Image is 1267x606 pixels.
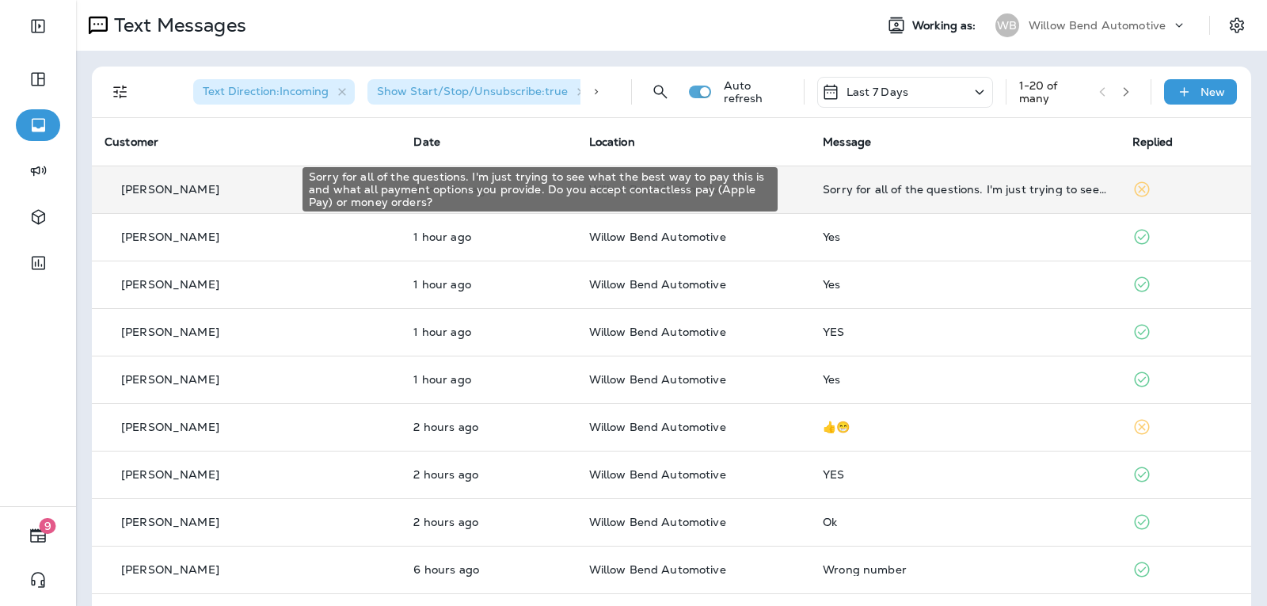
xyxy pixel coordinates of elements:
p: [PERSON_NAME] [121,421,219,433]
span: Willow Bend Automotive [589,562,726,577]
p: Aug 14, 2025 12:01 PM [413,373,563,386]
p: Aug 14, 2025 07:51 AM [413,563,563,576]
span: Willow Bend Automotive [589,515,726,529]
div: 1 - 20 of many [1019,79,1086,105]
div: Show Start/Stop/Unsubscribe:true [367,79,594,105]
p: Aug 14, 2025 11:35 AM [413,468,563,481]
p: Aug 14, 2025 12:06 PM [413,326,563,338]
span: 9 [40,518,56,534]
p: New [1200,86,1225,98]
span: Replied [1132,135,1174,149]
div: WB [995,13,1019,37]
p: Text Messages [108,13,246,37]
button: Settings [1223,11,1251,40]
p: Aug 14, 2025 12:16 PM [413,278,563,291]
button: 9 [16,520,60,551]
button: Expand Sidebar [16,10,60,42]
div: Wrong number [823,563,1106,576]
span: Message [823,135,871,149]
div: Ok [823,516,1106,528]
p: Aug 14, 2025 12:26 PM [413,231,563,243]
p: [PERSON_NAME] [121,373,219,386]
span: Customer [105,135,158,149]
span: Show Start/Stop/Unsubscribe : true [377,84,568,98]
p: [PERSON_NAME] [121,563,219,576]
p: [PERSON_NAME] [121,516,219,528]
span: Date [413,135,440,149]
p: Aug 14, 2025 11:41 AM [413,421,563,433]
p: Willow Bend Automotive [1029,19,1166,32]
p: [PERSON_NAME] [121,183,219,196]
span: Willow Bend Automotive [589,467,726,482]
div: Yes [823,278,1106,291]
div: YES [823,468,1106,481]
span: Willow Bend Automotive [589,277,726,292]
p: Auto refresh [724,79,791,105]
p: [PERSON_NAME] [121,231,219,243]
div: Yes [823,373,1106,386]
span: Willow Bend Automotive [589,372,726,387]
span: Willow Bend Automotive [589,325,726,339]
p: [PERSON_NAME] [121,468,219,481]
div: YES [823,326,1106,338]
div: Sorry for all of the questions. I'm just trying to see what the best way to pay this is and what ... [823,183,1106,196]
div: Sorry for all of the questions. I'm just trying to see what the best way to pay this is and what ... [302,167,778,212]
div: Text Direction:Incoming [193,79,355,105]
div: 👍😁 [823,421,1106,433]
p: [PERSON_NAME] [121,326,219,338]
p: Last 7 Days [847,86,909,98]
button: Search Messages [645,76,676,108]
button: Filters [105,76,136,108]
span: Text Direction : Incoming [203,84,329,98]
span: Working as: [912,19,980,32]
div: Yes [823,231,1106,243]
span: Location [589,135,635,149]
p: Aug 14, 2025 11:02 AM [413,516,563,528]
p: [PERSON_NAME] [121,278,219,291]
span: Willow Bend Automotive [589,420,726,434]
span: Willow Bend Automotive [589,230,726,244]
